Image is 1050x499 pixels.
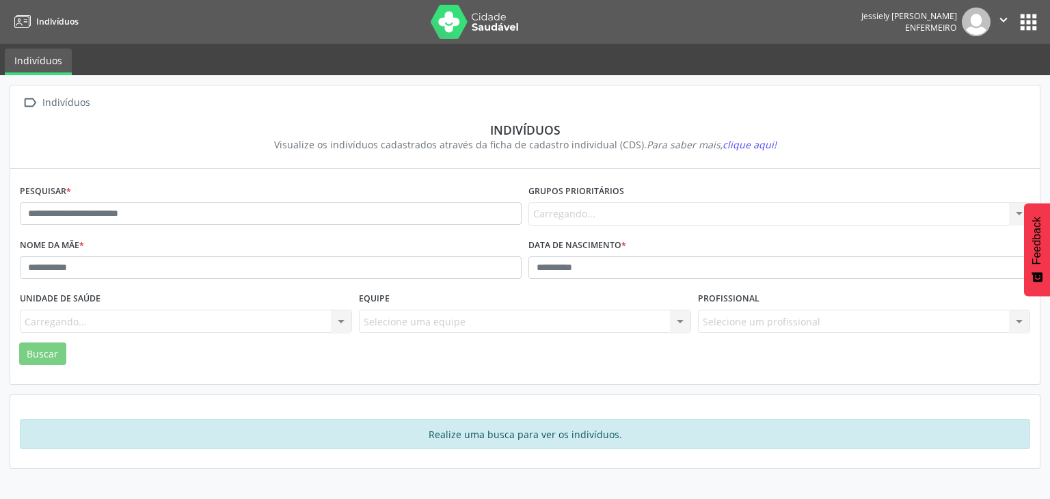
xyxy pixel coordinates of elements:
button: Buscar [19,342,66,366]
div: Realize uma busca para ver os indivíduos. [20,419,1030,449]
a:  Indivíduos [20,93,92,113]
label: Equipe [359,288,390,310]
label: Unidade de saúde [20,288,100,310]
button: Feedback - Mostrar pesquisa [1024,203,1050,296]
label: Profissional [698,288,759,310]
label: Grupos prioritários [528,181,624,202]
label: Nome da mãe [20,235,84,256]
button: apps [1017,10,1040,34]
div: Indivíduos [29,122,1021,137]
a: Indivíduos [10,10,79,33]
i:  [996,12,1011,27]
span: Enfermeiro [905,22,957,33]
span: Feedback [1031,217,1043,265]
i: Para saber mais, [647,138,777,151]
a: Indivíduos [5,49,72,75]
div: Indivíduos [40,93,92,113]
div: Jessiely [PERSON_NAME] [861,10,957,22]
label: Data de nascimento [528,235,626,256]
button:  [991,8,1017,36]
div: Visualize os indivíduos cadastrados através da ficha de cadastro individual (CDS). [29,137,1021,152]
span: clique aqui! [723,138,777,151]
img: img [962,8,991,36]
i:  [20,93,40,113]
label: Pesquisar [20,181,71,202]
span: Indivíduos [36,16,79,27]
